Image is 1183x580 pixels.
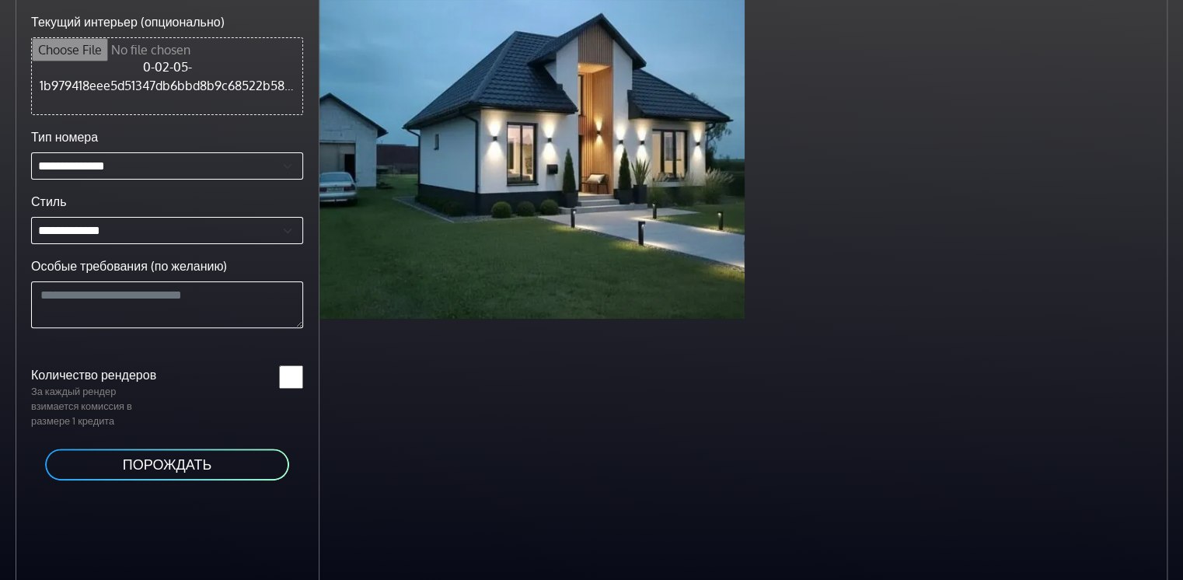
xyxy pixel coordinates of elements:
button: ПОРОЖДАТЬ [44,447,291,482]
label: Тип номера [31,128,98,146]
label: Особые требования (по желанию) [31,257,227,275]
p: За каждый рендер взимается комиссия в размере 1 кредита [22,384,167,429]
label: Текущий интерьер (опционально) [31,12,225,31]
label: Количество рендеров [22,365,167,384]
label: Стиль [31,192,67,211]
